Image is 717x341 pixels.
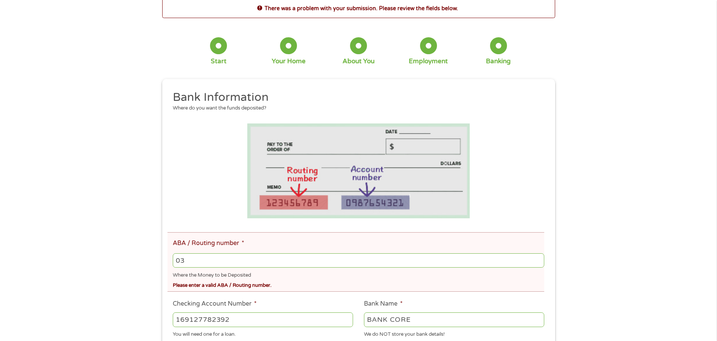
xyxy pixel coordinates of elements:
div: You will need one for a loan. [173,328,353,338]
img: Routing number location [247,123,470,219]
div: Banking [486,57,511,65]
label: Bank Name [364,300,403,308]
div: Where do you want the funds deposited? [173,105,539,112]
h2: There was a problem with your submission. Please review the fields below. [163,4,555,12]
h2: Bank Information [173,90,539,105]
div: Employment [409,57,448,65]
div: About You [343,57,374,65]
div: Your Home [272,57,306,65]
input: 263177916 [173,253,544,268]
input: 345634636 [173,312,353,327]
div: Start [211,57,227,65]
label: Checking Account Number [173,300,257,308]
div: We do NOT store your bank details! [364,328,544,338]
div: Where the Money to be Deposited [173,269,544,279]
div: Please enter a valid ABA / Routing number. [173,279,544,289]
label: ABA / Routing number [173,239,244,247]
